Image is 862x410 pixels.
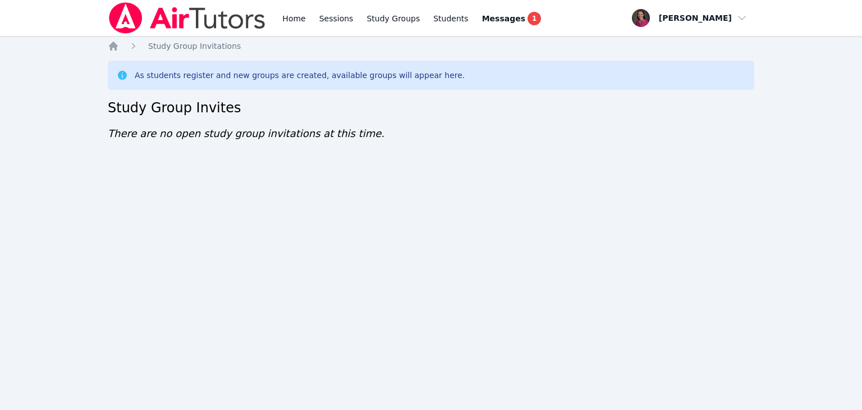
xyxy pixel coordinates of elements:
[482,13,525,24] span: Messages
[135,70,465,81] div: As students register and new groups are created, available groups will appear here.
[108,127,384,139] span: There are no open study group invitations at this time.
[148,42,241,51] span: Study Group Invitations
[108,40,754,52] nav: Breadcrumb
[108,99,754,117] h2: Study Group Invites
[148,40,241,52] a: Study Group Invitations
[528,12,541,25] span: 1
[108,2,267,34] img: Air Tutors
